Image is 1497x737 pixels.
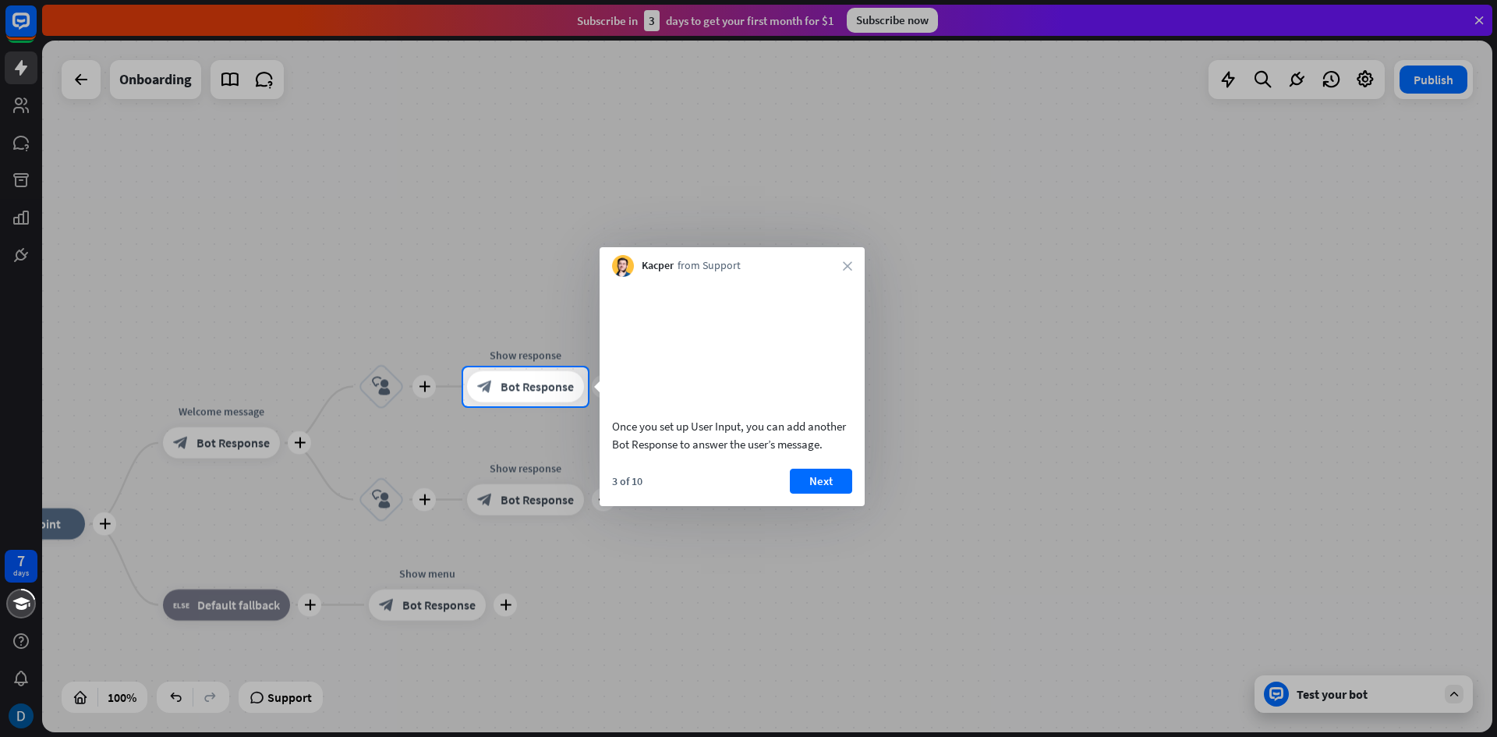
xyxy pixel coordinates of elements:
span: Bot Response [501,379,574,395]
span: from Support [678,258,741,274]
button: Next [790,469,852,494]
div: 3 of 10 [612,474,642,488]
button: Open LiveChat chat widget [12,6,59,53]
span: Kacper [642,258,674,274]
i: block_bot_response [477,379,493,395]
i: close [843,261,852,271]
div: Once you set up User Input, you can add another Bot Response to answer the user’s message. [612,417,852,453]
